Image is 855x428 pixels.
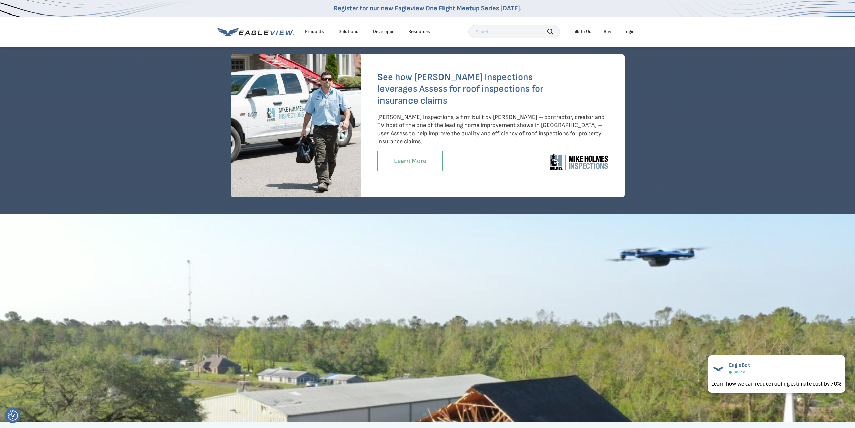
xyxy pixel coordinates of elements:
[305,29,324,35] div: Products
[468,25,560,38] input: Search
[623,29,635,35] div: Login
[8,410,18,421] img: Revisit consent button
[729,362,750,368] span: EagleBot
[373,29,394,35] a: Developer
[377,71,543,107] h4: See how [PERSON_NAME] Inspections leverages Assess for roof inspections for insurance claims
[377,151,443,171] a: Learn More
[572,29,591,35] div: Talk To Us
[733,370,745,375] span: Online
[334,4,522,12] a: Register for our new Eagleview One Flight Meetup Series [DATE].
[711,362,725,375] img: EagleBot
[711,379,842,388] div: Learn how we can reduce roofing estimate cost by 70%
[377,113,608,146] p: [PERSON_NAME] Inspections, a firm built by [PERSON_NAME] – contractor, creator and TV host of the...
[339,29,358,35] div: Solutions
[8,410,18,421] button: Consent Preferences
[604,29,611,35] a: Buy
[408,29,430,35] div: Resources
